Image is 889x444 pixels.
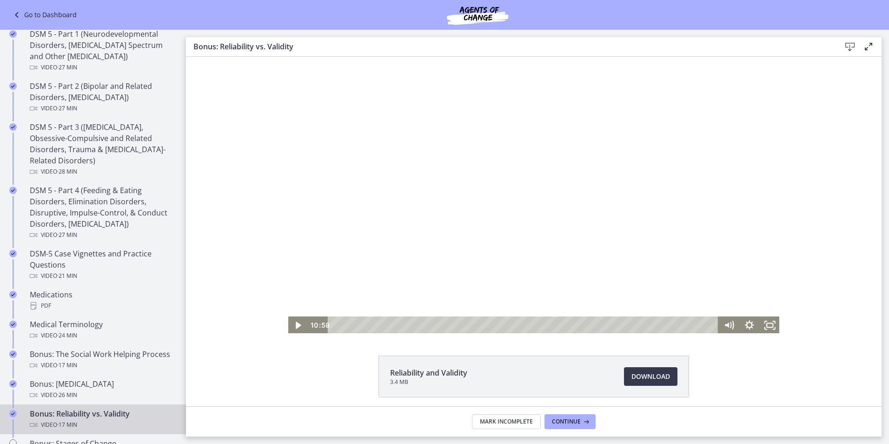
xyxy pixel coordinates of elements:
[544,414,596,429] button: Continue
[30,408,175,431] div: Bonus: Reliability vs. Validity
[57,103,77,114] span: · 27 min
[9,250,17,257] i: Completed
[9,291,17,298] i: Completed
[553,260,573,277] button: Show settings menu
[30,360,175,371] div: Video
[9,410,17,417] i: Completed
[30,185,175,241] div: DSM 5 - Part 4 (Feeding & Eating Disorders, Elimination Disorders, Disruptive, Impulse-Control, &...
[552,418,581,425] span: Continue
[480,418,533,425] span: Mark Incomplete
[30,330,175,341] div: Video
[30,28,175,73] div: DSM 5 - Part 1 (Neurodevelopmental Disorders, [MEDICAL_DATA] Spectrum and Other [MEDICAL_DATA])
[30,121,175,177] div: DSM 5 - Part 3 ([MEDICAL_DATA], Obsessive-Compulsive and Related Disorders, Trauma & [MEDICAL_DAT...
[9,30,17,38] i: Completed
[57,270,77,282] span: · 21 min
[30,390,175,401] div: Video
[30,229,175,241] div: Video
[574,260,594,277] button: Fullscreen
[30,349,175,371] div: Bonus: The Social Work Helping Process
[390,378,467,386] span: 3.4 MB
[57,330,77,341] span: · 24 min
[30,419,175,431] div: Video
[631,371,670,382] span: Download
[11,9,77,20] a: Go to Dashboard
[532,260,553,277] button: Mute
[9,380,17,388] i: Completed
[9,321,17,328] i: Completed
[30,248,175,282] div: DSM-5 Case Vignettes and Practice Questions
[57,62,77,73] span: · 27 min
[30,103,175,114] div: Video
[57,419,77,431] span: · 17 min
[30,319,175,341] div: Medical Terminology
[186,57,882,334] iframe: Video Lesson
[30,270,175,282] div: Video
[9,350,17,358] i: Completed
[472,414,541,429] button: Mark Incomplete
[390,367,467,378] span: Reliability and Validity
[57,229,77,241] span: · 27 min
[624,367,677,386] a: Download
[30,81,175,114] div: DSM 5 - Part 2 (Bipolar and Related Disorders, [MEDICAL_DATA])
[30,62,175,73] div: Video
[422,4,533,26] img: Agents of Change
[30,300,175,311] div: PDF
[57,166,77,177] span: · 28 min
[30,378,175,401] div: Bonus: [MEDICAL_DATA]
[193,41,826,52] h3: Bonus: Reliability vs. Validity
[30,289,175,311] div: Medications
[9,82,17,90] i: Completed
[9,123,17,131] i: Completed
[30,166,175,177] div: Video
[57,360,77,371] span: · 17 min
[57,390,77,401] span: · 26 min
[9,187,17,194] i: Completed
